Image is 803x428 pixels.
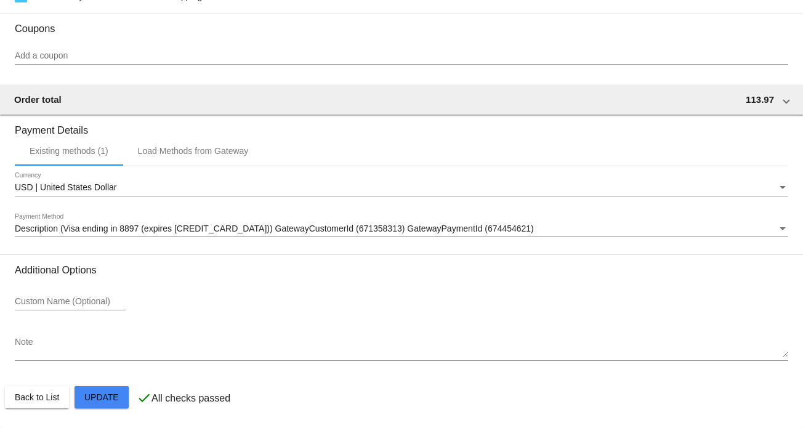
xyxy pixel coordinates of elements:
span: 113.97 [746,94,774,105]
button: Back to List [5,386,69,408]
mat-icon: check [137,390,151,405]
div: Load Methods from Gateway [138,146,249,156]
input: Custom Name (Optional) [15,297,126,307]
h3: Payment Details [15,115,788,136]
h3: Coupons [15,14,788,34]
input: Add a coupon [15,51,788,61]
span: Update [84,392,119,402]
button: Update [75,386,129,408]
span: USD | United States Dollar [15,182,116,192]
span: Order total [14,94,62,105]
span: Description (Visa ending in 8897 (expires [CREDIT_CARD_DATA])) GatewayCustomerId (671358313) Gate... [15,224,534,233]
span: Back to List [15,392,59,402]
mat-select: Currency [15,183,788,193]
h3: Additional Options [15,264,788,276]
div: Existing methods (1) [30,146,108,156]
p: All checks passed [151,393,230,404]
mat-select: Payment Method [15,224,788,234]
